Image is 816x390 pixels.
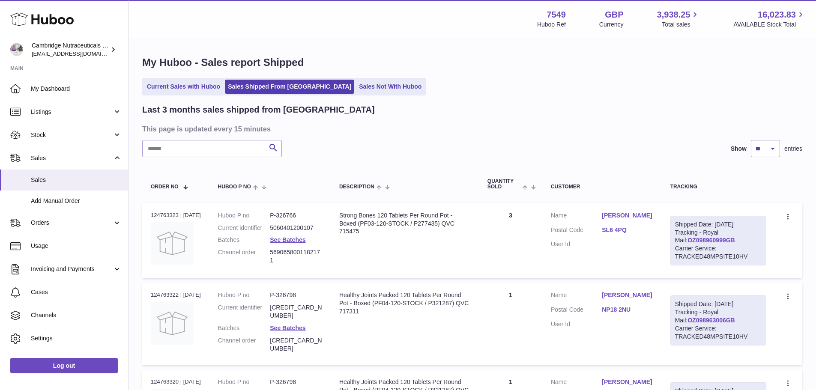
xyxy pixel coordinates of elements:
[731,145,747,153] label: Show
[151,302,194,345] img: no-photo.jpg
[602,211,653,220] a: [PERSON_NAME]
[142,124,800,134] h3: This page is updated every 15 minutes
[270,378,322,386] dd: P-326798
[31,288,122,296] span: Cases
[31,85,122,93] span: My Dashboard
[31,334,122,342] span: Settings
[733,9,806,29] a: 16,023.83 AVAILABLE Stock Total
[151,211,201,219] div: 124763323 | [DATE]
[270,224,322,232] dd: 5060401200107
[151,378,201,386] div: 124763320 | [DATE]
[31,219,113,227] span: Orders
[151,222,194,265] img: no-photo.jpg
[218,248,270,265] dt: Channel order
[142,104,375,116] h2: Last 3 months sales shipped from [GEOGRAPHIC_DATA]
[218,304,270,320] dt: Current identifier
[151,184,179,190] span: Order No
[670,216,766,265] div: Tracking - Royal Mail:
[687,237,735,244] a: OZ098960999GB
[218,236,270,244] dt: Batches
[551,211,602,222] dt: Name
[551,306,602,316] dt: Postal Code
[270,291,322,299] dd: P-326798
[547,9,566,21] strong: 7549
[675,325,762,341] div: Carrier Service: TRACKED48MPSITE10HV
[218,378,270,386] dt: Huboo P no
[687,317,735,324] a: OZ098963006GB
[144,80,223,94] a: Current Sales with Huboo
[10,358,118,373] a: Log out
[670,295,766,345] div: Tracking - Royal Mail:
[218,211,270,220] dt: Huboo P no
[31,176,122,184] span: Sales
[784,145,802,153] span: entries
[339,184,374,190] span: Description
[218,336,270,353] dt: Channel order
[537,21,566,29] div: Huboo Ref
[270,248,322,265] dd: 5690658001182171
[551,240,602,248] dt: User Id
[339,211,470,236] div: Strong Bones 120 Tablets Per Round Pot - Boxed (PF03-120-STOCK / P277435) QVC 715475
[605,9,623,21] strong: GBP
[270,236,305,243] a: See Batches
[675,220,762,229] div: Shipped Date: [DATE]
[551,378,602,388] dt: Name
[32,50,126,57] span: [EMAIL_ADDRESS][DOMAIN_NAME]
[733,21,806,29] span: AVAILABLE Stock Total
[551,291,602,301] dt: Name
[270,304,322,320] dd: [CREDIT_CARD_NUMBER]
[758,9,796,21] span: 16,023.83
[602,378,653,386] a: [PERSON_NAME]
[31,131,113,139] span: Stock
[675,244,762,261] div: Carrier Service: TRACKED48MPSITE10HV
[31,154,113,162] span: Sales
[218,184,251,190] span: Huboo P no
[670,184,766,190] div: Tracking
[218,224,270,232] dt: Current identifier
[142,56,802,69] h1: My Huboo - Sales report Shipped
[151,291,201,299] div: 124763322 | [DATE]
[662,21,700,29] span: Total sales
[31,197,122,205] span: Add Manual Order
[602,226,653,234] a: SL6 4PQ
[31,242,122,250] span: Usage
[270,325,305,331] a: See Batches
[551,320,602,328] dt: User Id
[657,9,690,21] span: 3,938.25
[32,42,109,58] div: Cambridge Nutraceuticals Ltd
[675,300,762,308] div: Shipped Date: [DATE]
[479,283,542,365] td: 1
[602,291,653,299] a: [PERSON_NAME]
[31,311,122,319] span: Channels
[31,265,113,273] span: Invoicing and Payments
[31,108,113,116] span: Listings
[339,291,470,316] div: Healthy Joints Packed 120 Tablets Per Round Pot - Boxed (PF04-120-STOCK / P321287) QVC 717311
[657,9,700,29] a: 3,938.25 Total sales
[10,43,23,56] img: internalAdmin-7549@internal.huboo.com
[551,226,602,236] dt: Postal Code
[270,211,322,220] dd: P-326766
[479,203,542,278] td: 3
[270,336,322,353] dd: [CREDIT_CARD_NUMBER]
[487,179,520,190] span: Quantity Sold
[225,80,354,94] a: Sales Shipped From [GEOGRAPHIC_DATA]
[356,80,424,94] a: Sales Not With Huboo
[218,324,270,332] dt: Batches
[599,21,624,29] div: Currency
[218,291,270,299] dt: Huboo P no
[551,184,653,190] div: Customer
[602,306,653,314] a: NP18 2NU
